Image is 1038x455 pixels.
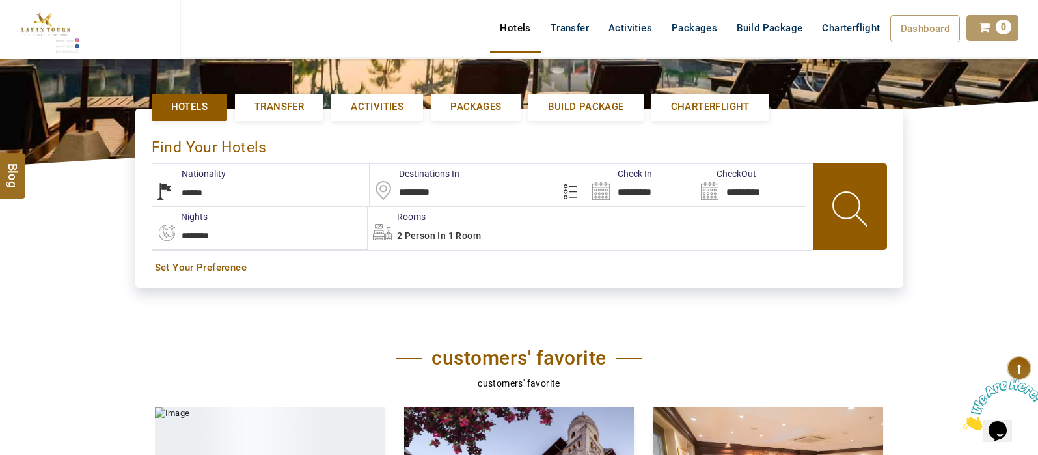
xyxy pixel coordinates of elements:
[996,20,1011,34] span: 0
[901,23,950,34] span: Dashboard
[490,15,540,41] a: Hotels
[155,376,884,391] p: customers' favorite
[10,5,81,55] img: The Royal Line Holidays
[541,15,599,41] a: Transfer
[450,100,501,114] span: Packages
[727,15,812,41] a: Build Package
[662,15,727,41] a: Packages
[957,374,1038,435] iframe: chat widget
[431,94,521,120] a: Packages
[822,22,880,34] span: Charterflight
[396,346,642,370] h2: customers' favorite
[671,100,750,114] span: Charterflight
[235,94,323,120] a: Transfer
[152,210,208,223] label: nights
[351,100,403,114] span: Activities
[697,164,806,206] input: Search
[152,167,226,180] label: Nationality
[697,167,756,180] label: CheckOut
[171,100,208,114] span: Hotels
[254,100,304,114] span: Transfer
[588,164,697,206] input: Search
[397,230,481,241] span: 2 Person in 1 Room
[812,15,890,41] a: Charterflight
[331,94,423,120] a: Activities
[155,261,884,275] a: Set Your Preference
[152,94,227,120] a: Hotels
[651,94,769,120] a: Charterflight
[548,100,623,114] span: Build Package
[599,15,662,41] a: Activities
[528,94,643,120] a: Build Package
[370,167,459,180] label: Destinations In
[5,163,21,174] span: Blog
[5,5,86,57] img: Chat attention grabber
[152,125,887,163] div: Find Your Hotels
[966,15,1018,41] a: 0
[368,210,426,223] label: Rooms
[588,167,652,180] label: Check In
